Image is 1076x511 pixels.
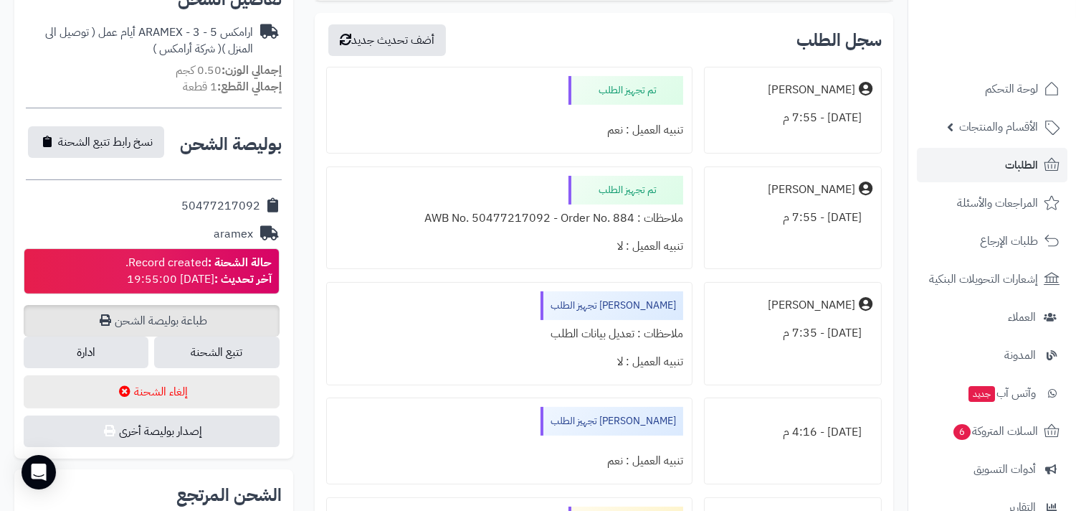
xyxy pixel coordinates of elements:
[713,418,872,446] div: [DATE] - 4:16 م
[967,383,1036,403] span: وآتس آب
[176,487,282,504] h2: الشحن المرتجع
[24,337,148,368] a: ادارة
[1004,345,1036,365] span: المدونة
[968,386,995,402] span: جديد
[917,186,1067,220] a: المراجعات والأسئلة
[328,24,446,56] button: أضف تحديث جديد
[917,414,1067,449] a: السلات المتروكة6
[568,76,683,105] div: تم تجهيز الطلب
[917,300,1067,334] a: العملاء
[979,24,1062,55] img: logo-2.png
[24,375,280,408] button: إلغاء الشحنة
[713,104,872,132] div: [DATE] - 7:55 م
[214,226,253,243] div: aramex
[335,116,684,144] div: تنبيه العميل : نعم
[541,291,683,320] div: [PERSON_NAME] تجهيز الطلب
[768,82,855,98] div: [PERSON_NAME]
[125,255,272,288] div: Record created. [DATE] 19:55:00
[768,297,855,314] div: [PERSON_NAME]
[153,40,222,57] span: ( شركة أرامكس )
[58,133,153,151] span: نسخ رابط تتبع الشحنة
[929,269,1038,289] span: إشعارات التحويلات البنكية
[217,78,282,95] strong: إجمالي القطع:
[917,452,1067,487] a: أدوات التسويق
[222,62,282,79] strong: إجمالي الوزن:
[959,117,1038,137] span: الأقسام والمنتجات
[917,338,1067,372] a: المدونة
[568,176,683,205] div: تم تجهيز الطلب
[154,337,279,368] a: تتبع الشحنة
[335,205,684,233] div: ملاحظات : AWB No. 50477217092 - Order No. 884
[768,182,855,198] div: [PERSON_NAME]
[181,198,260,215] div: 50477217092
[22,455,56,489] div: Open Intercom Messenger
[1005,155,1038,175] span: الطلبات
[24,305,280,337] a: طباعة بوليصة الشحن
[214,271,272,288] strong: آخر تحديث :
[917,376,1067,411] a: وآتس آبجديد
[957,193,1038,213] span: المراجعات والأسئلة
[176,62,282,79] small: 0.50 كجم
[180,136,282,153] h2: بوليصة الشحن
[1008,307,1036,327] span: العملاء
[208,254,272,271] strong: حالة الشحنة :
[980,231,1038,251] span: طلبات الإرجاع
[335,233,684,261] div: تنبيه العميل : لا
[26,24,253,57] div: ارامكس ARAMEX - 3 - 5 أيام عمل ( توصيل الى المنزل )
[917,262,1067,296] a: إشعارات التحويلات البنكية
[541,407,683,436] div: [PERSON_NAME] تجهيز الطلب
[953,423,971,441] span: 6
[24,416,280,447] button: إصدار بوليصة أخرى
[335,348,684,376] div: تنبيه العميل : لا
[335,447,684,475] div: تنبيه العميل : نعم
[973,459,1036,479] span: أدوات التسويق
[985,79,1038,99] span: لوحة التحكم
[335,320,684,348] div: ملاحظات : تعديل بيانات الطلب
[796,32,882,49] h3: سجل الطلب
[952,421,1038,441] span: السلات المتروكة
[713,319,872,347] div: [DATE] - 7:35 م
[917,72,1067,106] a: لوحة التحكم
[28,126,164,158] button: نسخ رابط تتبع الشحنة
[183,78,282,95] small: 1 قطعة
[917,148,1067,182] a: الطلبات
[917,224,1067,258] a: طلبات الإرجاع
[713,204,872,232] div: [DATE] - 7:55 م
